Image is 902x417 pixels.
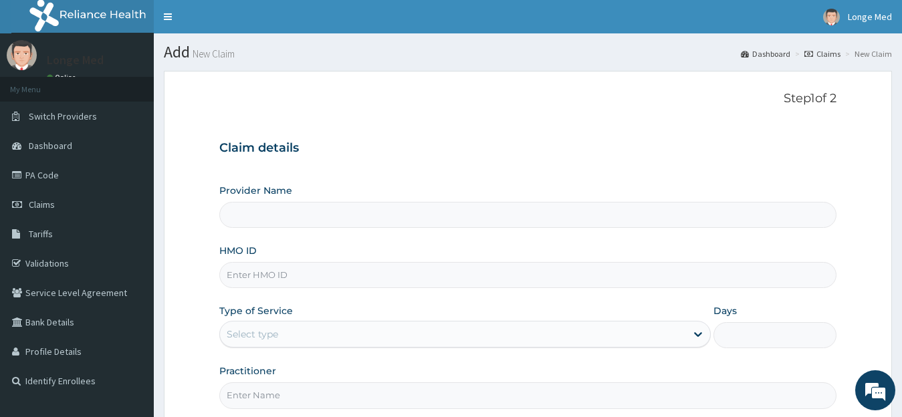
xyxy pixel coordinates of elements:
h1: Add [164,43,892,61]
input: Enter HMO ID [219,262,837,288]
h3: Claim details [219,141,837,156]
small: New Claim [190,49,235,59]
a: Online [47,73,79,82]
span: Switch Providers [29,110,97,122]
span: Tariffs [29,228,53,240]
p: Longe Med [47,54,104,66]
span: Claims [29,198,55,211]
label: Days [713,304,737,317]
span: Dashboard [29,140,72,152]
a: Claims [804,48,840,59]
div: Select type [227,327,278,341]
label: HMO ID [219,244,257,257]
label: Type of Service [219,304,293,317]
label: Provider Name [219,184,292,197]
img: User Image [7,40,37,70]
a: Dashboard [741,48,790,59]
label: Practitioner [219,364,276,378]
span: Longe Med [848,11,892,23]
li: New Claim [842,48,892,59]
img: User Image [823,9,840,25]
input: Enter Name [219,382,837,408]
p: Step 1 of 2 [219,92,837,106]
